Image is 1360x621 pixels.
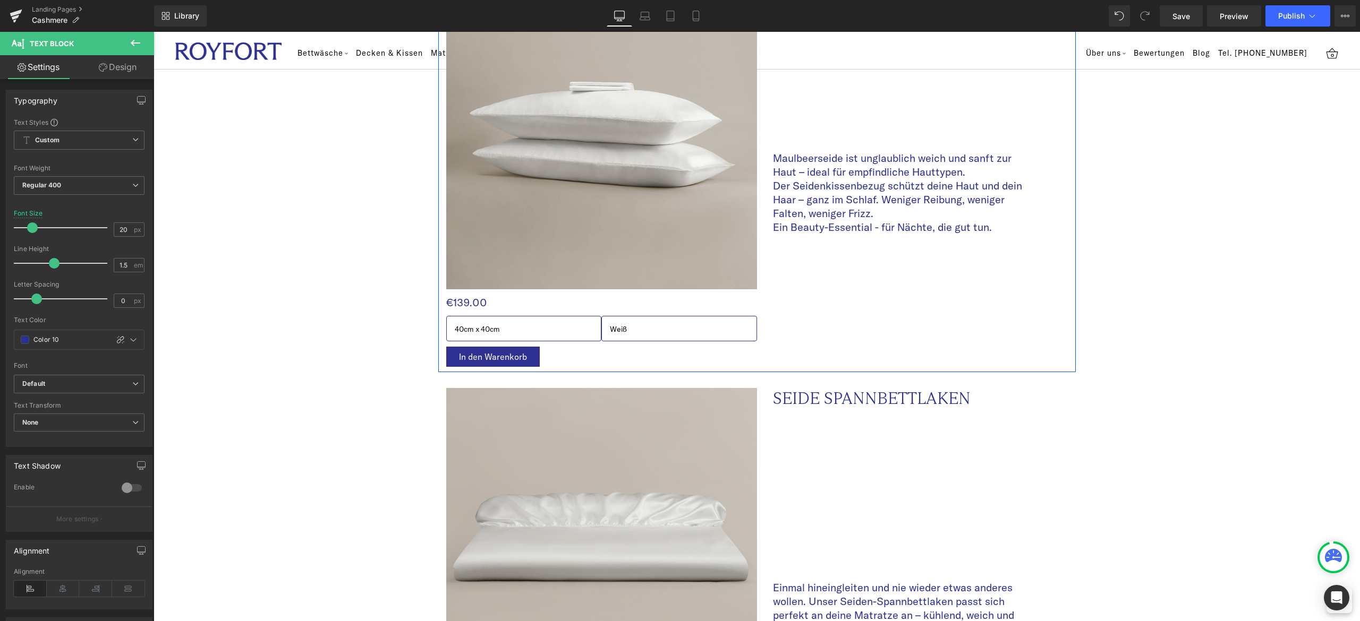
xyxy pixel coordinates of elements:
button: Publish [1265,5,1330,27]
div: Text Transform [14,402,144,409]
span: em [134,262,143,269]
i: Default [22,379,45,389]
span: px [134,226,143,233]
a: Tablet [658,5,683,27]
span: Library [174,11,199,21]
button: More settings [6,506,152,531]
div: Text Shadow [14,455,61,470]
a: Desktop [607,5,632,27]
a: Design [79,55,156,79]
span: px [134,297,143,304]
div: Font Weight [14,165,144,172]
div: Line Height [14,245,144,253]
div: Alignment [14,540,50,555]
div: Typography [14,90,57,105]
div: Text Color [14,316,144,324]
span: Einmal hineingleiten und nie wieder etwas anderes wollen. Unser Seiden-Spannbettlaken passt sich ... [619,549,861,603]
button: Undo [1109,5,1130,27]
div: Alignment [14,568,144,575]
span: In den Warenkorb [305,320,373,330]
b: Regular 400 [22,181,62,189]
a: Preview [1207,5,1261,27]
button: Cookie-Richtlinie [1177,559,1195,578]
span: Publish [1278,12,1305,20]
span: Cashmere [32,16,67,24]
p: More settings [56,514,99,524]
button: More [1334,5,1356,27]
div: Letter Spacing [14,281,144,288]
div: Cookie-Richtlinie [1173,556,1198,581]
span: Preview [1220,11,1248,22]
button: Redo [1134,5,1155,27]
span: Save [1172,11,1190,22]
p: Ein Beauty-Essential - für Nächte, die gut tun. [619,188,880,202]
p: Maulbeerseide ist unglaublich weich und sanft zur Haut – ideal für empfindliche Hauttypen. [619,119,880,147]
img: Cookie-Richtlinie [1178,560,1194,576]
a: New Library [154,5,207,27]
button: In den Warenkorb [293,315,386,335]
div: Text Styles [14,118,144,126]
div: Font [14,362,144,369]
a: Mobile [683,5,709,27]
p: Seide spannbettlaken [619,356,880,377]
div: Open Intercom Messenger [1324,585,1349,610]
b: Custom [35,136,59,145]
p: Der Seidenkissenbezug schützt deine Haut und dein Haar – ganz im Schlaf. Weniger Reibung, weniger... [619,147,880,188]
span: €139.00 [293,257,334,279]
div: Enable [14,483,111,494]
a: Laptop [632,5,658,27]
input: Color [33,334,103,346]
b: None [22,418,39,426]
a: Landing Pages [32,5,154,14]
div: Font Size [14,210,43,217]
span: Text Block [30,39,74,48]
